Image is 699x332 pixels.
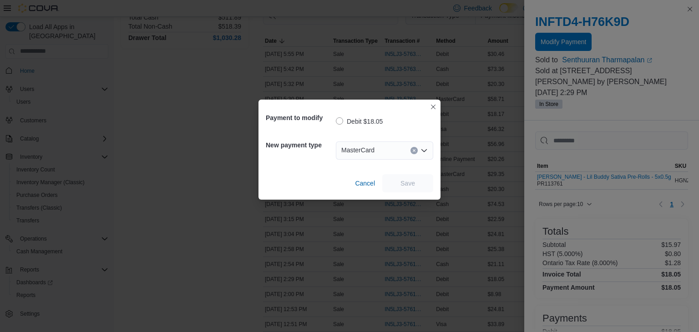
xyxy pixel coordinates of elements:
button: Open list of options [420,147,428,154]
span: MasterCard [341,145,375,156]
button: Clear input [410,147,418,154]
button: Closes this modal window [428,101,439,112]
input: Accessible screen reader label [378,145,379,156]
button: Cancel [351,174,379,192]
h5: Payment to modify [266,109,334,127]
span: Cancel [355,179,375,188]
h5: New payment type [266,136,334,154]
span: Save [400,179,415,188]
button: Save [382,174,433,192]
label: Debit $18.05 [336,116,383,127]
